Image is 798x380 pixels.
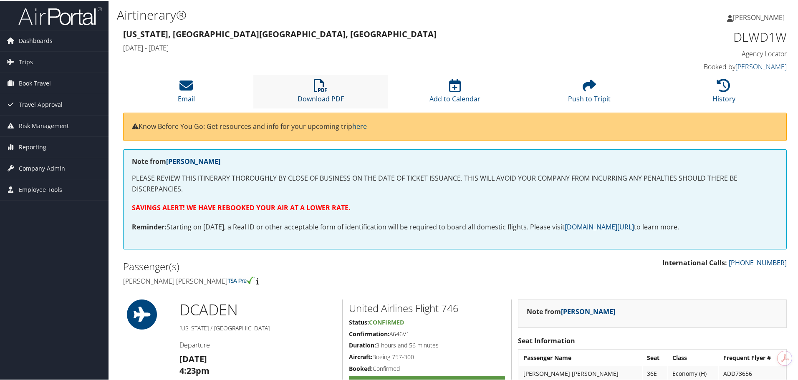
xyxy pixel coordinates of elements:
strong: Booked: [349,364,373,372]
th: Seat [643,350,667,365]
span: Confirmed [369,317,404,325]
strong: Status: [349,317,369,325]
span: Risk Management [19,115,69,136]
h4: Departure [179,340,336,349]
h5: A646V1 [349,329,505,337]
th: Passenger Name [519,350,642,365]
a: Add to Calendar [429,83,480,103]
strong: Reminder: [132,221,167,231]
span: Travel Approval [19,93,63,114]
strong: Confirmation: [349,329,389,337]
a: [PERSON_NAME] [166,156,220,165]
span: [PERSON_NAME] [733,12,785,21]
h5: Confirmed [349,364,505,372]
h2: Passenger(s) [123,259,449,273]
h1: DLWD1W [630,28,787,45]
h4: [DATE] - [DATE] [123,43,618,52]
h1: DCA DEN [179,299,336,320]
img: airportal-logo.png [18,5,102,25]
span: Dashboards [19,30,53,50]
strong: Note from [527,306,615,315]
p: PLEASE REVIEW THIS ITINERARY THOROUGHLY BY CLOSE OF BUSINESS ON THE DATE OF TICKET ISSUANCE. THIS... [132,172,778,194]
a: [PERSON_NAME] [727,4,793,29]
h5: [US_STATE] / [GEOGRAPHIC_DATA] [179,323,336,332]
h4: Agency Locator [630,48,787,58]
a: Push to Tripit [568,83,611,103]
h1: Airtinerary® [117,5,568,23]
strong: [US_STATE], [GEOGRAPHIC_DATA] [GEOGRAPHIC_DATA], [GEOGRAPHIC_DATA] [123,28,437,39]
strong: SAVINGS ALERT! WE HAVE REBOOKED YOUR AIR AT A LOWER RATE. [132,202,351,211]
strong: Duration: [349,340,376,348]
img: tsa-precheck.png [227,276,255,283]
span: Employee Tools [19,179,62,199]
h2: United Airlines Flight 746 [349,300,505,315]
p: Starting on [DATE], a Real ID or other acceptable form of identification will be required to boar... [132,221,778,232]
span: Trips [19,51,33,72]
a: Email [178,83,195,103]
span: Reporting [19,136,46,157]
a: Download PDF [298,83,344,103]
a: [PHONE_NUMBER] [729,257,787,267]
h5: Boeing 757-300 [349,352,505,360]
strong: 4:23pm [179,364,210,375]
a: History [712,83,735,103]
span: Book Travel [19,72,51,93]
strong: Seat Information [518,335,575,345]
strong: [DATE] [179,352,207,364]
h4: [PERSON_NAME] [PERSON_NAME] [123,276,449,285]
strong: International Calls: [662,257,727,267]
strong: Note from [132,156,220,165]
h4: Booked by [630,61,787,70]
th: Class [668,350,719,365]
span: Company Admin [19,157,65,178]
th: Frequent Flyer # [719,350,785,365]
strong: Aircraft: [349,352,372,360]
a: [PERSON_NAME] [561,306,615,315]
a: [PERSON_NAME] [735,61,787,70]
a: here [352,121,367,130]
p: Know Before You Go: Get resources and info for your upcoming trip [132,121,778,131]
h5: 3 hours and 56 minutes [349,340,505,349]
a: [DOMAIN_NAME][URL] [565,221,634,231]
